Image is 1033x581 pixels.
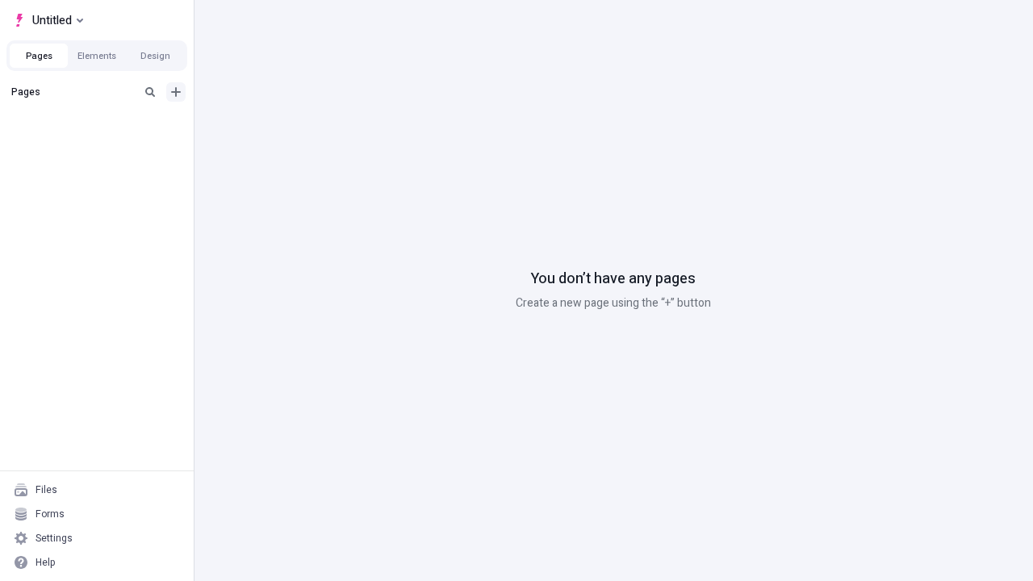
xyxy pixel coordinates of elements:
button: Add new [166,82,186,102]
div: Settings [36,532,73,545]
button: Select site [6,8,90,32]
button: Design [126,44,184,68]
p: Create a new page using the “+” button [516,295,711,312]
button: Elements [68,44,126,68]
div: Forms [36,508,65,520]
div: Files [36,483,57,496]
button: Pages [10,44,68,68]
span: Untitled [32,10,72,30]
p: You don’t have any pages [531,269,696,290]
div: Help [36,556,56,569]
div: Pages [11,86,134,98]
